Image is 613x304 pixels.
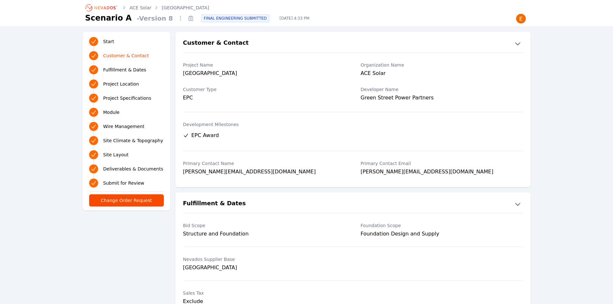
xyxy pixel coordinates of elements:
label: Customer Type [183,86,345,93]
label: Sales Tax [183,290,345,296]
label: Nevados Supplier Base [183,256,345,263]
span: Module [103,109,120,115]
div: EPC [183,94,345,102]
label: Primary Contact Email [361,160,523,167]
div: [GEOGRAPHIC_DATA] [183,69,345,78]
span: Project Location [103,81,139,87]
div: [GEOGRAPHIC_DATA] [183,264,345,272]
span: Project Specifications [103,95,152,101]
img: Emily Walker [516,14,526,24]
span: Site Layout [103,152,129,158]
span: Customer & Contact [103,52,149,59]
label: Developer Name [361,86,523,93]
div: Green Street Power Partners [361,94,523,103]
label: Bid Scope [183,222,345,229]
h1: Scenario A [85,13,132,23]
span: Submit for Review [103,180,144,186]
h2: Customer & Contact [183,38,249,49]
div: Foundation Design and Supply [361,230,523,238]
span: Start [103,38,114,45]
a: ACE Solar [130,5,152,11]
div: [PERSON_NAME][EMAIL_ADDRESS][DOMAIN_NAME] [361,168,523,177]
span: Site Climate & Topography [103,137,163,144]
span: - Version 8 [134,14,175,23]
label: Organization Name [361,62,523,68]
button: Customer & Contact [175,38,531,49]
label: Primary Contact Name [183,160,345,167]
button: Fulfillment & Dates [175,199,531,209]
a: [GEOGRAPHIC_DATA] [162,5,209,11]
label: Development Milestones [183,121,523,128]
label: Project Name [183,62,345,68]
div: [PERSON_NAME][EMAIL_ADDRESS][DOMAIN_NAME] [183,168,345,177]
div: Structure and Foundation [183,230,345,238]
div: FINAL ENGINEERING SUBMITTED [201,14,269,22]
button: Change Order Request [89,194,164,207]
span: Deliverables & Documents [103,166,163,172]
nav: Breadcrumb [85,3,209,13]
nav: Progress [89,36,164,189]
span: Fulfillment & Dates [103,67,146,73]
h2: Fulfillment & Dates [183,199,246,209]
span: EPC Award [191,132,219,139]
div: ACE Solar [361,69,523,78]
label: Foundation Scope [361,222,523,229]
span: [DATE] 4:33 PM [274,16,315,21]
span: Wire Management [103,123,144,130]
